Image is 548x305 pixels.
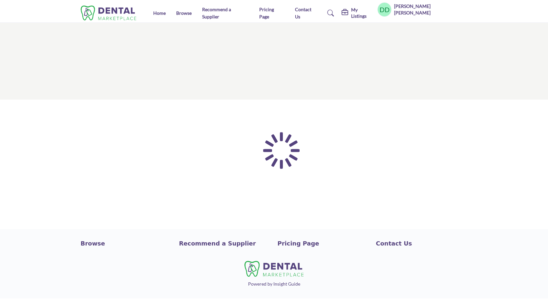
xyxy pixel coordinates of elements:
a: Recommend a Supplier [202,7,231,19]
a: Home [153,10,166,16]
a: Powered by Insight Guide [248,281,300,287]
a: Pricing Page [278,239,369,248]
h5: My Listings [351,7,374,19]
img: No Site Logo [244,261,304,277]
a: Browse [176,10,192,16]
a: Pricing Page [259,7,274,19]
a: Recommend a Supplier [179,239,271,248]
button: Show hide supplier dropdown [377,2,392,17]
h5: [PERSON_NAME] [PERSON_NAME] [394,3,467,16]
img: Site Logo [81,6,140,20]
a: Contact Us [295,7,311,19]
a: Search [321,8,338,18]
a: Contact Us [376,239,468,248]
a: Browse [81,239,172,248]
div: My Listings [342,7,374,19]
